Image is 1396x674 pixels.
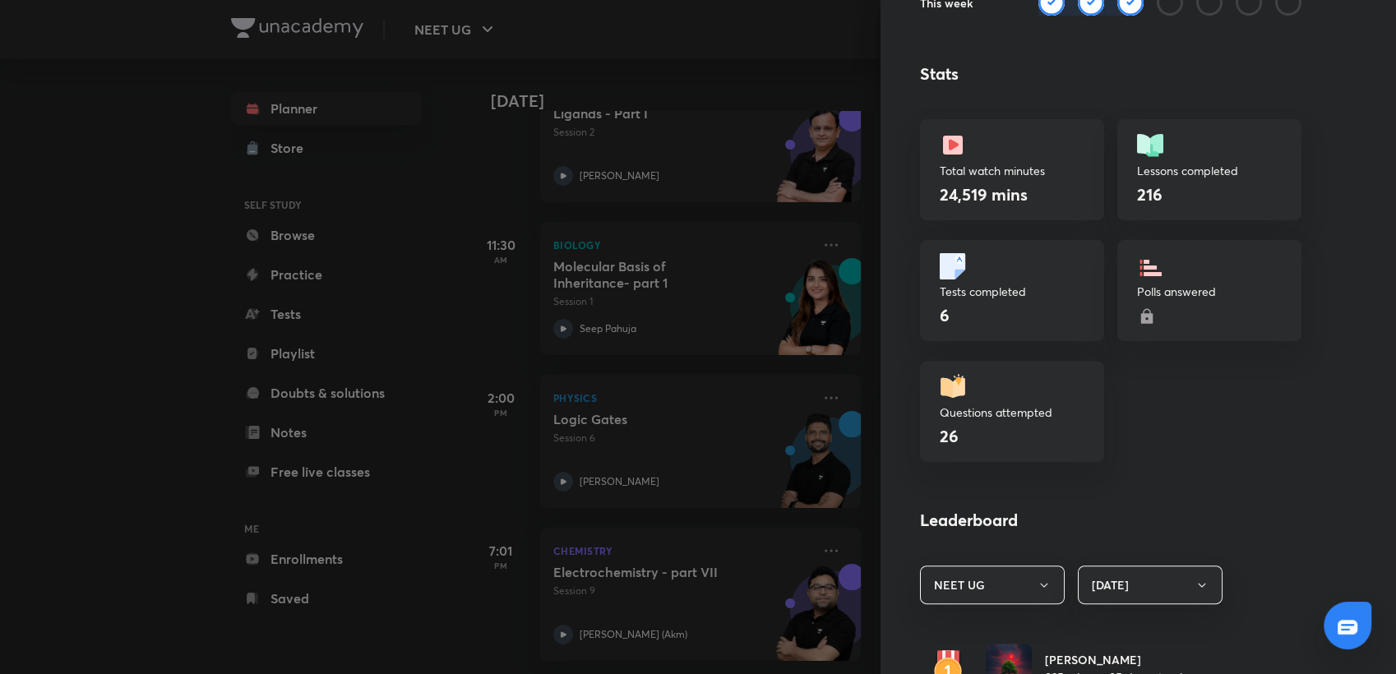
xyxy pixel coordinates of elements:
p: Polls answered [1137,283,1282,300]
h4: 6 [940,304,950,326]
h4: 216 [1137,183,1163,205]
p: Questions attempted [940,404,1084,421]
p: Tests completed [940,283,1084,300]
h4: Stats [920,62,1301,86]
h4: 24,519 mins [940,183,1028,205]
p: Lessons completed [1137,162,1282,179]
h4: Leaderboard [920,508,1301,533]
h4: 26 [940,425,959,447]
p: Total watch minutes [940,162,1084,179]
h6: [PERSON_NAME] [1045,651,1186,668]
button: [DATE] [1078,566,1223,604]
button: NEET UG [920,566,1065,604]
